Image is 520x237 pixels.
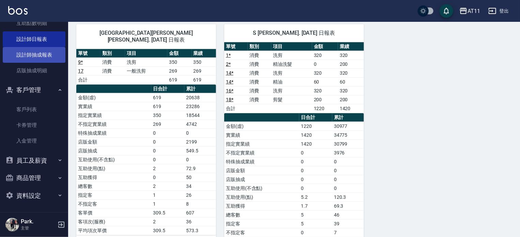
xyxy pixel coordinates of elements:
td: 互助使用(不含點) [224,184,299,193]
a: 入金管理 [3,133,65,149]
td: 合計 [224,104,248,113]
th: 業績 [338,42,364,51]
p: 主管 [21,225,56,231]
table: a dense table [76,85,216,235]
th: 金額 [167,49,192,58]
td: 320 [338,69,364,77]
td: 200 [338,95,364,104]
td: 0 [332,166,364,175]
td: 不指定客 [76,199,151,208]
th: 類別 [101,49,125,58]
td: 互助使用(不含點) [76,155,151,164]
td: 平均項次單價 [76,226,151,235]
td: 1420 [338,104,364,113]
td: 店販金額 [224,166,299,175]
td: 不指定實業績 [224,148,299,157]
td: 洗剪 [125,58,167,66]
td: 5 [299,210,332,219]
td: 309.5 [151,208,184,217]
td: 4742 [184,120,216,129]
td: 619 [151,93,184,102]
td: 1 [151,191,184,199]
td: 350 [167,58,192,66]
td: 3976 [332,148,364,157]
td: 269 [167,66,192,75]
td: 0 [151,137,184,146]
td: 619 [167,75,192,84]
td: 不指定客 [224,228,299,237]
td: 指定實業績 [224,139,299,148]
td: 46 [332,210,364,219]
a: 卡券管理 [3,117,65,133]
td: 269 [151,120,184,129]
td: 269 [192,66,216,75]
td: 互助獲得 [76,173,151,182]
button: 客戶管理 [3,81,65,99]
td: 320 [312,69,338,77]
th: 業績 [192,49,216,58]
td: 0 [312,60,338,69]
td: 精油洗髮 [271,60,312,69]
td: 2 [151,217,184,226]
td: 60 [312,77,338,86]
td: 精油 [271,77,312,86]
td: 0 [299,228,332,237]
td: 120.3 [332,193,364,202]
td: 0 [299,184,332,193]
td: 5.2 [299,193,332,202]
td: 2199 [184,137,216,146]
td: 特殊抽成業績 [224,157,299,166]
th: 金額 [312,42,338,51]
th: 日合計 [151,85,184,93]
td: 實業績 [76,102,151,111]
td: 互助獲得 [224,202,299,210]
td: 607 [184,208,216,217]
td: 619 [192,75,216,84]
td: 619 [151,102,184,111]
td: 剪髮 [271,95,312,104]
td: 320 [312,86,338,95]
td: 1220 [299,122,332,131]
td: 消費 [101,66,125,75]
td: 350 [151,111,184,120]
button: 登出 [486,5,512,17]
td: 320 [312,51,338,60]
img: Person [5,218,19,232]
td: 消費 [248,60,271,69]
td: 20638 [184,93,216,102]
td: 消費 [248,77,271,86]
td: 洗剪 [271,86,312,95]
td: 1420 [299,131,332,139]
td: 洗剪 [271,69,312,77]
td: 0 [299,175,332,184]
td: 實業績 [224,131,299,139]
td: 39 [332,219,364,228]
td: 指定客 [224,219,299,228]
td: 309.5 [151,226,184,235]
td: 350 [192,58,216,66]
button: AT11 [457,4,483,18]
button: save [440,4,453,18]
td: 金額(虛) [224,122,299,131]
th: 日合計 [299,113,332,122]
td: 69.3 [332,202,364,210]
td: 0 [184,155,216,164]
td: 2 [151,164,184,173]
td: 549.5 [184,146,216,155]
td: 0 [151,129,184,137]
th: 累計 [332,113,364,122]
td: 34775 [332,131,364,139]
td: 不指定實業績 [76,120,151,129]
td: 0 [332,175,364,184]
td: 1 [151,199,184,208]
td: 客單價 [76,208,151,217]
td: 60 [338,77,364,86]
td: 0 [151,155,184,164]
td: 0 [299,157,332,166]
td: 指定實業績 [76,111,151,120]
th: 項目 [271,42,312,51]
table: a dense table [224,42,364,113]
button: 商品管理 [3,169,65,187]
td: 2 [151,182,184,191]
td: 0 [151,173,184,182]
